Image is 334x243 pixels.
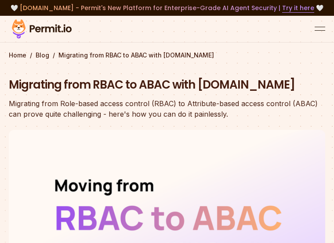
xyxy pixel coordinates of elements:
[9,51,26,60] a: Home
[20,4,314,12] span: [DOMAIN_NAME] - Permit's New Platform for Enterprise-Grade AI Agent Security |
[9,4,325,12] div: 🤍 🤍
[9,51,325,60] div: / /
[9,77,325,93] h1: Migrating from RBAC to ABAC with [DOMAIN_NAME]
[9,18,75,40] img: Permit logo
[315,24,325,34] button: open menu
[282,4,314,13] a: Try it here
[36,51,49,60] a: Blog
[9,98,325,119] div: Migrating from Role-based access control (RBAC) to Attribute-based access control (ABAC) can prov...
